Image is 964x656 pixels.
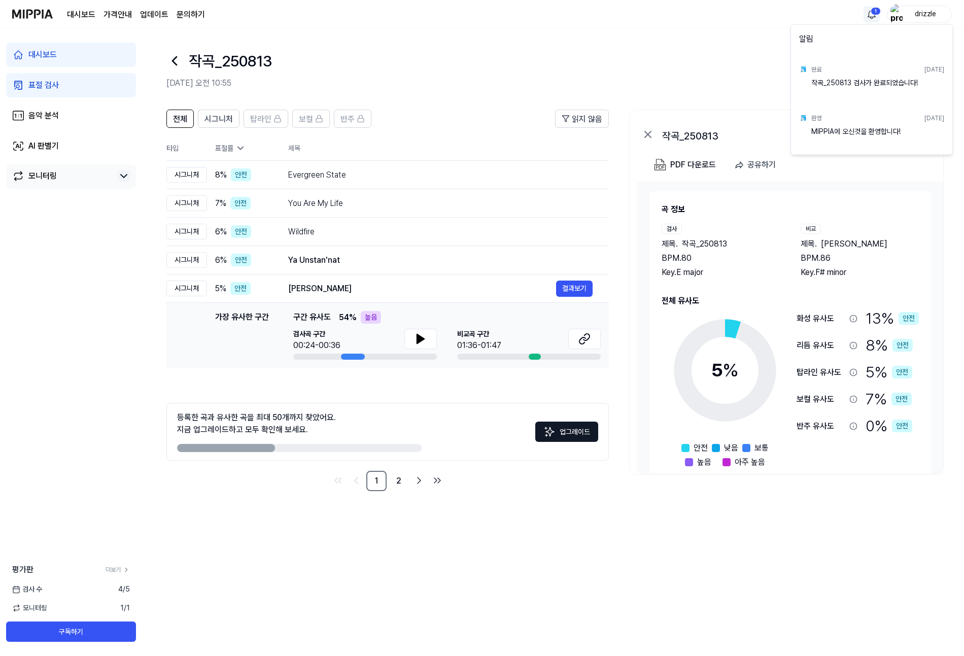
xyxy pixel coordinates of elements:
div: [DATE] [924,65,944,74]
div: 작곡_250813 검사가 완료되었습니다! [811,78,944,98]
div: 환영 [811,114,821,123]
img: test result icon [799,114,807,122]
img: test result icon [799,65,807,74]
div: MIPPIA에 오신것을 환영합니다! [811,126,944,147]
div: 알림 [793,27,950,55]
div: 완료 [811,65,821,74]
div: [DATE] [924,114,944,123]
